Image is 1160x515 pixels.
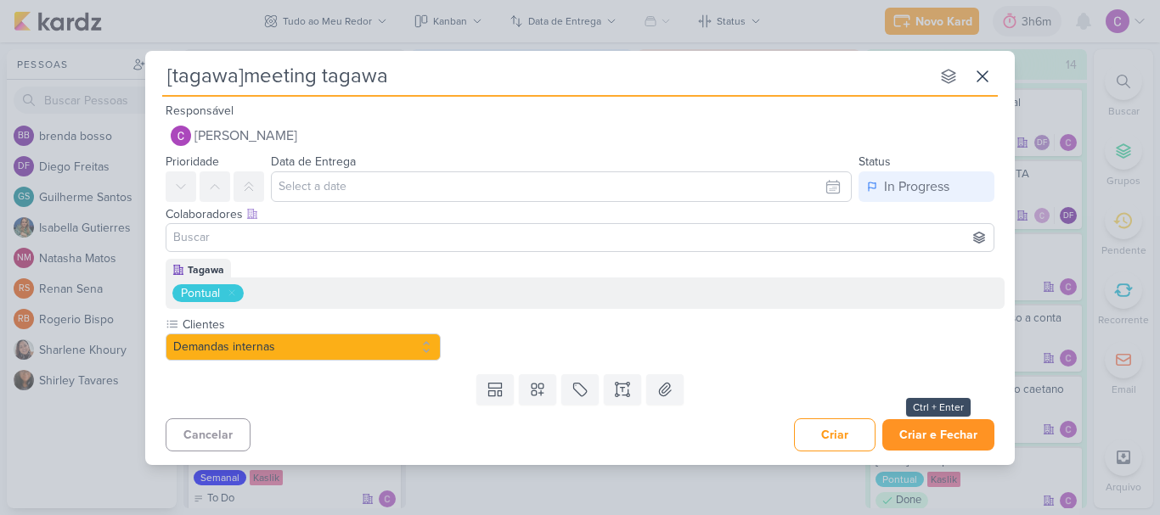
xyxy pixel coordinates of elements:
label: Status [859,154,891,169]
button: In Progress [859,171,994,202]
div: In Progress [884,176,949,197]
label: Responsável [166,104,234,118]
button: [PERSON_NAME] [166,120,994,151]
label: Data de Entrega [271,154,356,169]
img: Carlos Lima [171,126,191,146]
button: Cancelar [166,418,251,451]
button: Criar e Fechar [882,419,994,451]
div: Ctrl + Enter [906,398,971,417]
div: Tagawa [188,262,224,277]
button: Demandas internas [166,333,441,361]
div: Pontual [181,284,220,302]
label: Clientes [181,316,441,333]
span: [PERSON_NAME] [194,126,297,146]
label: Prioridade [166,154,219,169]
input: Kard Sem Título [162,61,930,92]
div: Colaboradores [166,205,994,223]
button: Criar [794,418,876,451]
input: Buscar [170,227,990,248]
input: Select a date [271,171,852,202]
